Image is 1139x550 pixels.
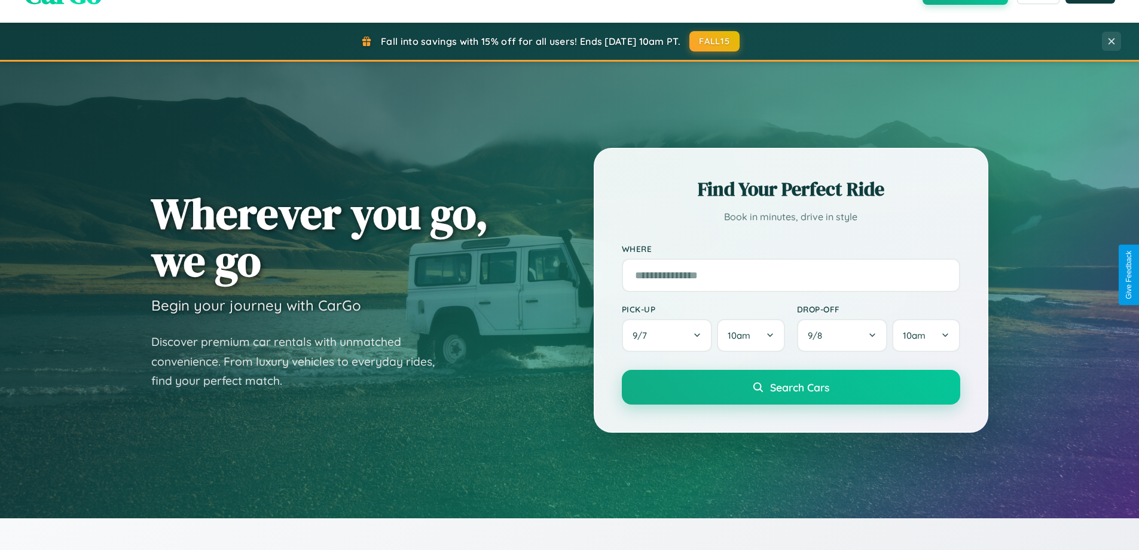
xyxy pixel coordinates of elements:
button: 10am [717,319,784,352]
button: FALL15 [689,31,740,51]
span: 9 / 8 [808,330,828,341]
button: Search Cars [622,370,960,405]
span: Fall into savings with 15% off for all users! Ends [DATE] 10am PT. [381,35,680,47]
button: 9/8 [797,319,888,352]
label: Drop-off [797,304,960,314]
p: Discover premium car rentals with unmatched convenience. From luxury vehicles to everyday rides, ... [151,332,450,391]
h3: Begin your journey with CarGo [151,296,361,314]
div: Give Feedback [1125,251,1133,299]
span: 9 / 7 [633,330,653,341]
h2: Find Your Perfect Ride [622,176,960,202]
span: 10am [728,330,750,341]
label: Pick-up [622,304,785,314]
button: 9/7 [622,319,713,352]
span: Search Cars [770,381,829,394]
button: 10am [892,319,960,352]
span: 10am [903,330,926,341]
p: Book in minutes, drive in style [622,208,960,226]
h1: Wherever you go, we go [151,190,488,284]
label: Where [622,244,960,254]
